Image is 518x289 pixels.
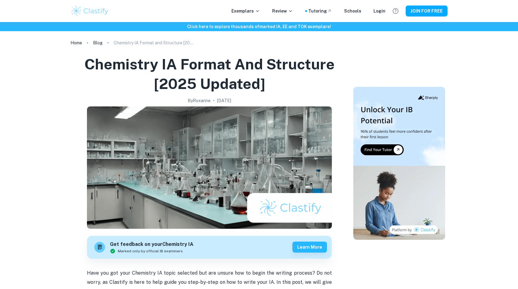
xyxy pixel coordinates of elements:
a: Home [70,39,82,47]
img: Chemistry IA Format and Structure [2025 updated] cover image [87,106,332,229]
button: JOIN FOR FREE [406,6,448,17]
h2: By Roxanne [188,97,211,104]
span: Marked only by official IB examiners [118,248,183,254]
a: Blog [93,39,103,47]
a: Tutoring [308,8,332,14]
a: Login [373,8,385,14]
a: Get feedback on yourChemistry IAMarked only by official IB examinersLearn more [87,236,332,259]
button: Learn more [292,242,327,253]
button: Help and Feedback [390,6,401,16]
h1: Chemistry IA Format and Structure [2025 updated] [73,54,346,94]
h6: Get feedback on your Chemistry IA [110,241,193,248]
img: Clastify logo [70,5,109,17]
p: Exemplars [231,8,260,14]
img: Thumbnail [353,87,445,240]
p: Chemistry IA Format and Structure [2025 updated] [114,39,193,46]
a: Schools [344,8,361,14]
h2: [DATE] [217,97,231,104]
h6: Click here to explore thousands of marked IA, EE and TOK exemplars ! [1,23,517,30]
p: • [213,97,215,104]
p: Review [272,8,293,14]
